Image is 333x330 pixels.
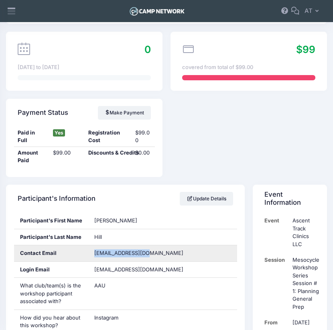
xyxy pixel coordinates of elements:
div: Contact Email [14,245,88,261]
span: AT [305,6,313,15]
span: Hill [94,234,102,240]
td: Mesocycle Workshop Series Session # 1: Planning General Prep [289,252,320,315]
span: $99 [296,43,315,55]
div: Participant's First Name [14,213,88,229]
img: Logo [128,5,186,17]
div: Amount Paid [14,149,49,165]
h4: Payment Status [18,101,68,124]
div: What club/team(s) is the workshop participant associated with? [14,278,88,310]
div: Discounts & Credits [84,149,131,165]
a: Update Details [180,192,233,206]
span: [EMAIL_ADDRESS][DOMAIN_NAME] [94,250,183,256]
h4: Participant's Information [18,187,95,210]
div: covered from total of $99.00 [182,63,315,71]
div: $0.00 [131,149,155,165]
button: AT [299,2,327,20]
span: [PERSON_NAME] [94,217,137,224]
span: [EMAIL_ADDRESS][DOMAIN_NAME] [94,266,195,274]
div: Registration Cost [84,129,131,145]
div: Participant's Last Name [14,229,88,245]
td: Session [264,252,289,315]
span: Yes [53,129,65,136]
a: Make Payment [98,106,151,120]
td: Ascent Track Clinics LLC [289,213,320,252]
div: $99.00 [49,149,84,165]
h4: Event Information [264,187,313,210]
div: Paid in Full [14,129,49,145]
div: [DATE] to [DATE] [18,63,151,71]
div: Login Email [14,262,88,278]
div: $99.00 [131,129,155,145]
td: Event [264,213,289,252]
span: 0 [144,43,151,55]
div: Show aside menu [4,2,20,20]
span: Instagram [94,314,118,321]
span: AAU [94,282,106,289]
